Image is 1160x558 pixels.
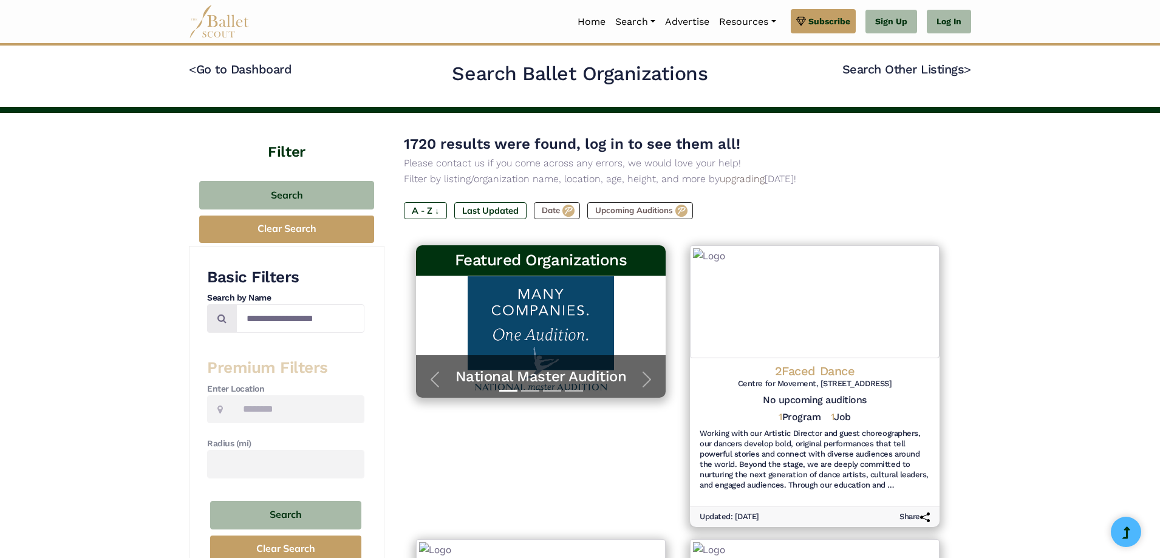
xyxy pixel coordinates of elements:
[927,10,971,34] a: Log In
[199,216,374,243] button: Clear Search
[236,304,364,333] input: Search by names...
[189,61,196,77] code: <
[499,384,517,398] button: Slide 1
[404,135,740,152] span: 1720 results were found, log in to see them all!
[700,379,930,389] h6: Centre for Movement, [STREET_ADDRESS]
[865,10,917,34] a: Sign Up
[573,9,610,35] a: Home
[199,181,374,209] button: Search
[404,171,952,187] p: Filter by listing/organization name, location, age, height, and more by [DATE]!
[207,383,364,395] h4: Enter Location
[700,363,930,379] h4: 2Faced Dance
[404,155,952,171] p: Please contact us if you come across any errors, we would love your help!
[428,367,653,386] a: National Master Audition
[700,429,930,490] h6: Working with our Artistic Director and guest choreographers, our dancers develop bold, original p...
[660,9,714,35] a: Advertise
[189,62,292,77] a: <Go to Dashboard
[690,245,940,358] img: Logo
[452,61,708,87] h2: Search Ballet Organizations
[700,512,759,522] h6: Updated: [DATE]
[899,512,930,522] h6: Share
[454,202,527,219] label: Last Updated
[207,267,364,288] h3: Basic Filters
[210,501,361,529] button: Search
[521,384,539,398] button: Slide 2
[831,411,834,423] span: 1
[808,15,850,28] span: Subscribe
[587,202,693,219] label: Upcoming Auditions
[720,173,765,185] a: upgrading
[842,62,971,77] a: Search Other Listings>
[779,411,782,423] span: 1
[189,113,384,163] h4: Filter
[610,9,660,35] a: Search
[714,9,780,35] a: Resources
[791,9,856,33] a: Subscribe
[404,202,447,219] label: A - Z ↓
[207,358,364,378] h3: Premium Filters
[796,15,806,28] img: gem.svg
[779,411,821,424] h5: Program
[534,202,580,219] label: Date
[700,394,930,407] h5: No upcoming auditions
[831,411,851,424] h5: Job
[207,438,364,450] h4: Radius (mi)
[207,292,364,304] h4: Search by Name
[565,384,583,398] button: Slide 4
[426,250,656,271] h3: Featured Organizations
[543,384,561,398] button: Slide 3
[964,61,971,77] code: >
[233,395,364,424] input: Location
